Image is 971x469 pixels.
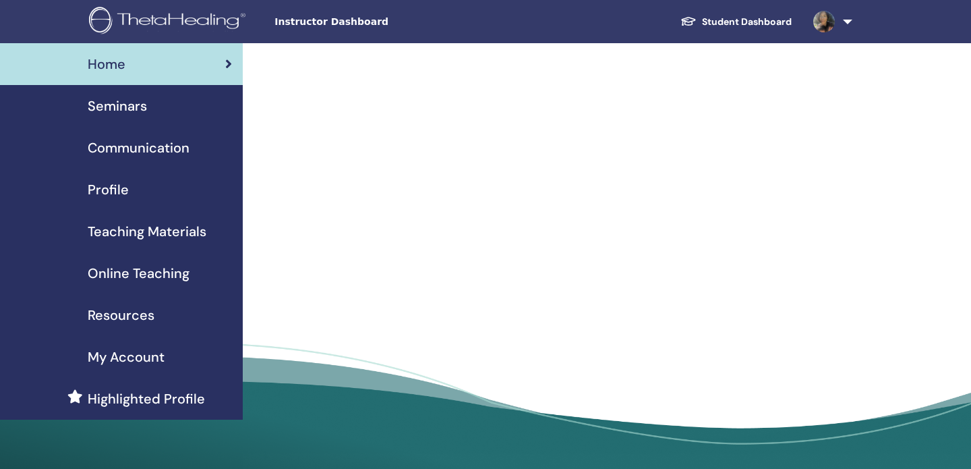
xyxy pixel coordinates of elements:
[670,9,802,34] a: Student Dashboard
[88,54,125,74] span: Home
[88,221,206,242] span: Teaching Materials
[88,138,189,158] span: Communication
[89,7,250,37] img: logo.png
[88,180,129,200] span: Profile
[88,96,147,116] span: Seminars
[813,11,835,32] img: default.jpg
[88,389,205,409] span: Highlighted Profile
[680,16,697,27] img: graduation-cap-white.svg
[88,263,189,283] span: Online Teaching
[88,305,154,325] span: Resources
[88,347,165,367] span: My Account
[274,15,477,29] span: Instructor Dashboard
